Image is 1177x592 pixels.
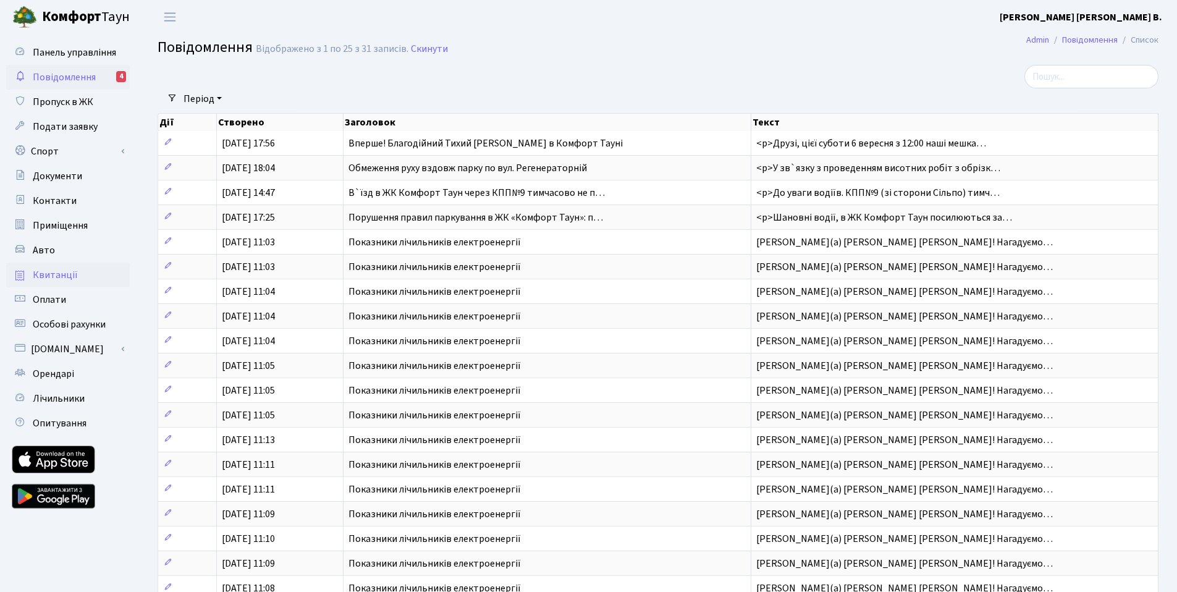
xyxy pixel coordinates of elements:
a: Панель управління [6,40,130,65]
span: Показники лічильників електроенергії [348,507,521,521]
span: Повідомлення [33,70,96,84]
span: [DATE] 11:11 [222,458,275,471]
span: [DATE] 11:03 [222,235,275,249]
a: Спорт [6,139,130,164]
span: [DATE] 11:04 [222,334,275,348]
a: [DOMAIN_NAME] [6,337,130,362]
span: [PERSON_NAME](а) [PERSON_NAME] [PERSON_NAME]! Нагадуємо… [756,310,1053,323]
span: <p>Шановні водії, в ЖК Комфорт Таун посилюються за… [756,211,1012,224]
span: Показники лічильників електроенергії [348,532,521,546]
span: <p>У зв`язку з проведенням висотних робіт з обрізк… [756,161,1000,175]
th: Дії [158,114,217,131]
span: Панель управління [33,46,116,59]
span: [DATE] 11:03 [222,260,275,274]
span: [DATE] 11:04 [222,285,275,298]
span: Квитанції [33,268,78,282]
a: Admin [1026,33,1049,46]
span: [DATE] 11:09 [222,557,275,570]
span: [DATE] 18:04 [222,161,275,175]
img: logo.png [12,5,37,30]
span: [PERSON_NAME](а) [PERSON_NAME] [PERSON_NAME]! Нагадуємо… [756,260,1053,274]
a: Особові рахунки [6,312,130,337]
span: [PERSON_NAME](а) [PERSON_NAME] [PERSON_NAME]! Нагадуємо… [756,433,1053,447]
span: Пропуск в ЖК [33,95,93,109]
span: Документи [33,169,82,183]
span: <p>Друзі, цієї суботи 6 вересня з 12:00 наші мешка… [756,137,986,150]
span: Вперше! Благодійний Тихий [PERSON_NAME] в Комфорт Тауні [348,137,623,150]
span: [PERSON_NAME](а) [PERSON_NAME] [PERSON_NAME]! Нагадуємо… [756,458,1053,471]
span: Показники лічильників електроенергії [348,285,521,298]
span: Показники лічильників електроенергії [348,260,521,274]
li: Список [1118,33,1158,47]
span: Авто [33,243,55,257]
span: [PERSON_NAME](а) [PERSON_NAME] [PERSON_NAME]! Нагадуємо… [756,483,1053,496]
a: Оплати [6,287,130,312]
span: Показники лічильників електроенергії [348,310,521,323]
span: Контакти [33,194,77,208]
span: [PERSON_NAME](а) [PERSON_NAME] [PERSON_NAME]! Нагадуємо… [756,507,1053,521]
a: Скинути [411,43,448,55]
div: Відображено з 1 по 25 з 31 записів. [256,43,408,55]
span: [DATE] 14:47 [222,186,275,200]
span: Показники лічильників електроенергії [348,235,521,249]
a: Повідомлення [1062,33,1118,46]
span: В`їзд в ЖК Комфорт Таун через КПП№9 тимчасово не п… [348,186,605,200]
span: Опитування [33,417,86,430]
a: Опитування [6,411,130,436]
span: [DATE] 11:13 [222,433,275,447]
span: Таун [42,7,130,28]
span: Орендарі [33,367,74,381]
th: Заголовок [344,114,751,131]
span: Показники лічильників електроенергії [348,408,521,422]
span: [DATE] 11:04 [222,310,275,323]
span: [PERSON_NAME](а) [PERSON_NAME] [PERSON_NAME]! Нагадуємо… [756,557,1053,570]
th: Створено [217,114,344,131]
b: [PERSON_NAME] [PERSON_NAME] В. [1000,11,1162,24]
a: Контакти [6,188,130,213]
span: Показники лічильників електроенергії [348,458,521,471]
span: Показники лічильників електроенергії [348,483,521,496]
span: Особові рахунки [33,318,106,331]
span: [DATE] 11:09 [222,507,275,521]
a: Пропуск в ЖК [6,90,130,114]
a: Авто [6,238,130,263]
b: Комфорт [42,7,101,27]
span: [PERSON_NAME](а) [PERSON_NAME] [PERSON_NAME]! Нагадуємо… [756,334,1053,348]
span: Обмеження руху вздовж парку по вул. Регенераторній [348,161,587,175]
span: Показники лічильників електроенергії [348,557,521,570]
span: [DATE] 11:05 [222,359,275,373]
span: Оплати [33,293,66,307]
span: [DATE] 11:11 [222,483,275,496]
span: Приміщення [33,219,88,232]
span: Лічильники [33,392,85,405]
span: Показники лічильників електроенергії [348,359,521,373]
a: [PERSON_NAME] [PERSON_NAME] В. [1000,10,1162,25]
span: Подати заявку [33,120,98,133]
a: Документи [6,164,130,188]
span: [PERSON_NAME](а) [PERSON_NAME] [PERSON_NAME]! Нагадуємо… [756,384,1053,397]
span: [DATE] 11:10 [222,532,275,546]
span: Показники лічильників електроенергії [348,384,521,397]
a: Лічильники [6,386,130,411]
a: Період [179,88,227,109]
span: [DATE] 11:05 [222,408,275,422]
a: Приміщення [6,213,130,238]
a: Орендарі [6,362,130,386]
th: Текст [751,114,1158,131]
span: [PERSON_NAME](а) [PERSON_NAME] [PERSON_NAME]! Нагадуємо… [756,408,1053,422]
span: [DATE] 17:56 [222,137,275,150]
span: [PERSON_NAME](а) [PERSON_NAME] [PERSON_NAME]! Нагадуємо… [756,532,1053,546]
span: Порушення правил паркування в ЖК «Комфорт Таун»: п… [348,211,603,224]
a: Квитанції [6,263,130,287]
a: Подати заявку [6,114,130,139]
span: [DATE] 11:05 [222,384,275,397]
span: Показники лічильників електроенергії [348,433,521,447]
span: Повідомлення [158,36,253,58]
span: Показники лічильників електроенергії [348,334,521,348]
span: [PERSON_NAME](а) [PERSON_NAME] [PERSON_NAME]! Нагадуємо… [756,359,1053,373]
span: [DATE] 17:25 [222,211,275,224]
span: [PERSON_NAME](а) [PERSON_NAME] [PERSON_NAME]! Нагадуємо… [756,235,1053,249]
div: 4 [116,71,126,82]
span: <p>До уваги водіїв. КПП№9 (зі сторони Сільпо) тимч… [756,186,1000,200]
a: Повідомлення4 [6,65,130,90]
